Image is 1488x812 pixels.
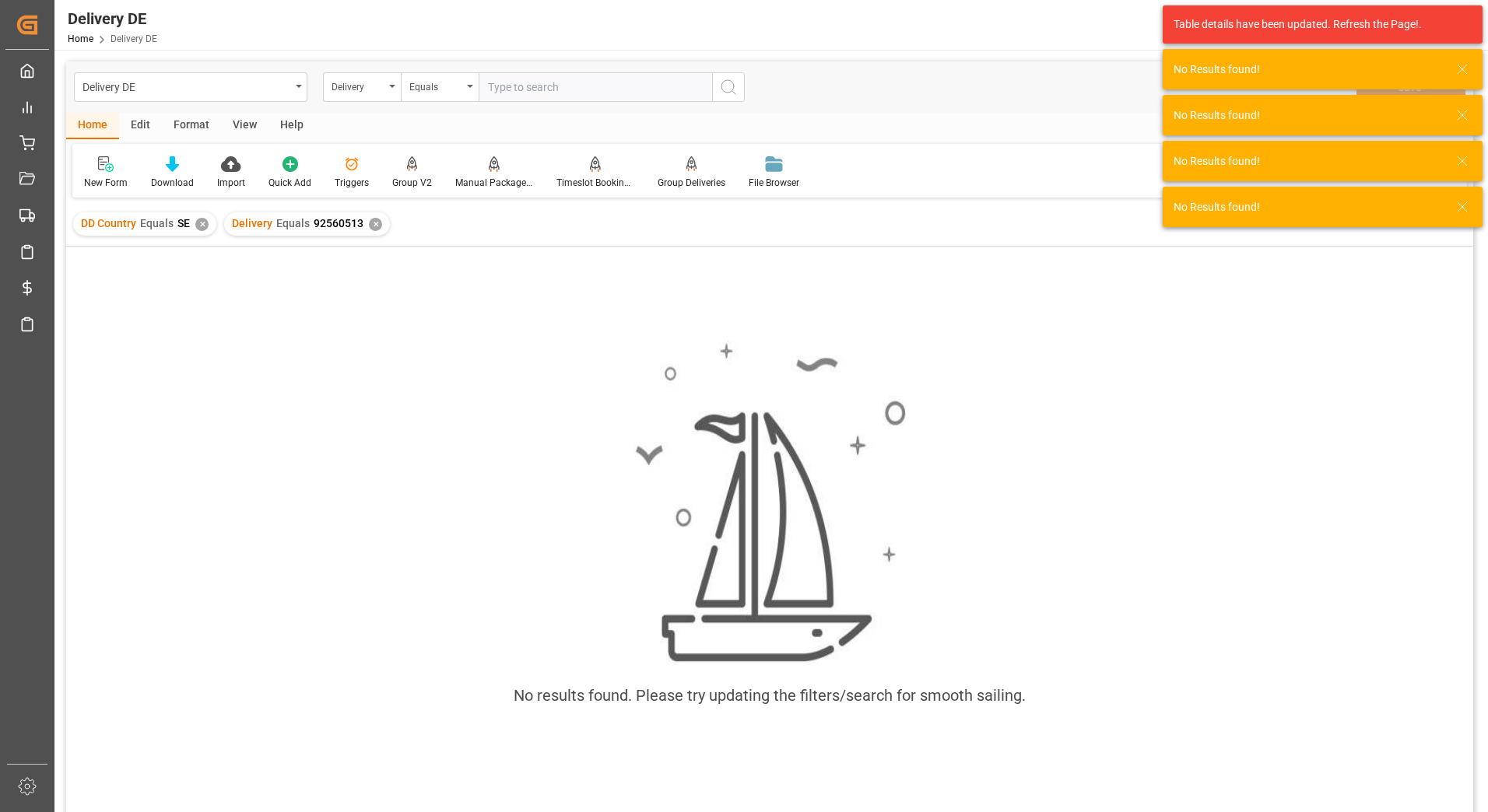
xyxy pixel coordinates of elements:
div: Triggers [335,176,369,190]
div: Quick Add [268,176,311,190]
button: open menu [401,72,479,102]
div: Equals [409,76,462,94]
span: SE [177,217,190,229]
span: 92560513 [314,217,363,229]
div: New Form [84,176,128,190]
div: Manual Package TypeDetermination [455,176,533,190]
div: Download [151,176,194,190]
div: Delivery [332,76,384,94]
div: Delivery DE [68,7,157,30]
div: Delivery DE [82,76,290,96]
div: ✕ [195,218,209,231]
div: Timeslot Booking Report [556,176,634,190]
div: No Results found! [1174,61,1441,78]
div: No Results found! [1174,153,1441,170]
div: File Browser [749,176,799,190]
div: ✕ [369,218,382,231]
div: Home [66,113,119,139]
button: open menu [74,72,307,102]
img: smooth_sailing.jpeg [633,341,906,666]
div: No results found. Please try updating the filters/search for smooth sailing. [514,684,1026,707]
div: Edit [119,113,162,139]
div: No Results found! [1174,107,1441,124]
span: DD Country [81,217,136,229]
span: Delivery [232,217,272,229]
a: Home [68,33,93,44]
div: Help [268,113,315,139]
div: Import [217,176,245,190]
div: View [221,113,268,139]
div: Group V2 [392,176,432,190]
input: Type to search [479,72,712,102]
button: open menu [323,72,401,102]
button: search button [712,72,745,102]
div: Table details have been updated. Refresh the Page!. [1174,16,1460,33]
span: Equals [140,217,174,229]
div: No Results found! [1174,199,1441,215]
span: Equals [276,217,310,229]
div: Group Deliveries [658,176,725,190]
div: Format [162,113,221,139]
